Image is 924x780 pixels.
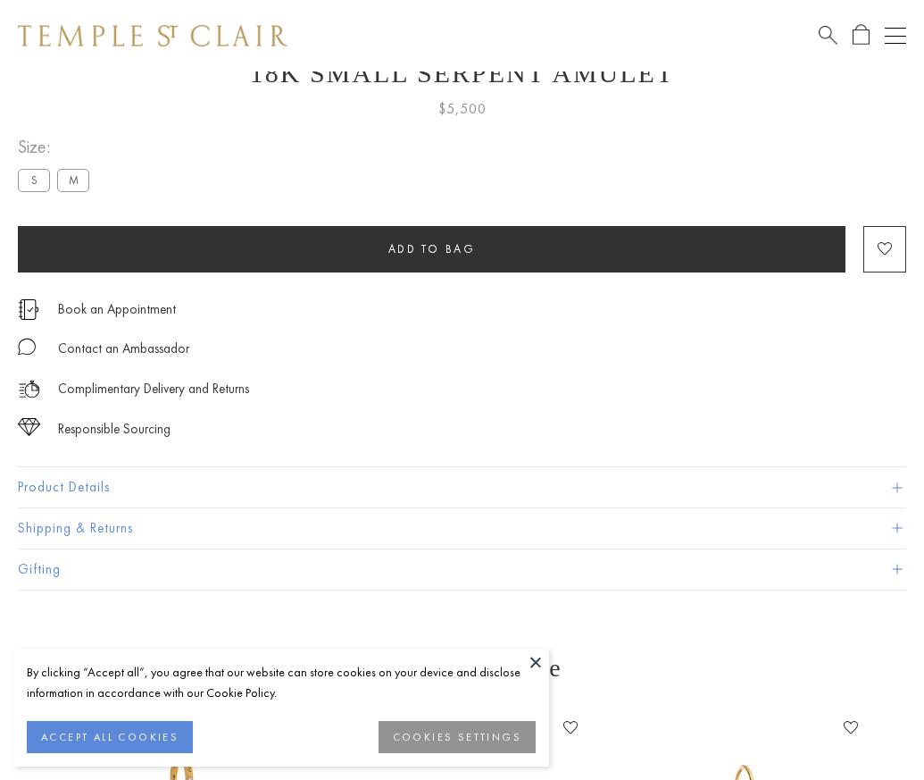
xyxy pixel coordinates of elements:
[58,418,171,440] div: Responsible Sourcing
[18,378,40,400] img: icon_delivery.svg
[18,508,906,549] button: Shipping & Returns
[18,226,845,273] button: Add to bag
[27,662,536,703] div: By clicking “Accept all”, you agree that our website can store cookies on your device and disclos...
[58,338,189,360] div: Contact an Ambassador
[18,467,906,507] button: Product Details
[18,549,906,590] button: Gifting
[388,241,476,256] span: Add to bag
[58,378,249,400] p: Complimentary Delivery and Returns
[18,418,40,436] img: icon_sourcing.svg
[18,169,50,191] label: S
[58,299,176,319] a: Book an Appointment
[18,58,906,88] h1: 18K Small Serpent Amulet
[438,97,487,121] span: $5,500
[853,24,870,46] a: Open Shopping Bag
[18,25,287,46] img: Temple St. Clair
[18,338,36,356] img: MessageIcon-01_2.svg
[18,299,39,320] img: icon_appointment.svg
[885,25,906,46] button: Open navigation
[18,132,96,162] span: Size:
[379,721,536,753] button: COOKIES SETTINGS
[57,169,89,191] label: M
[27,721,193,753] button: ACCEPT ALL COOKIES
[819,24,837,46] a: Search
